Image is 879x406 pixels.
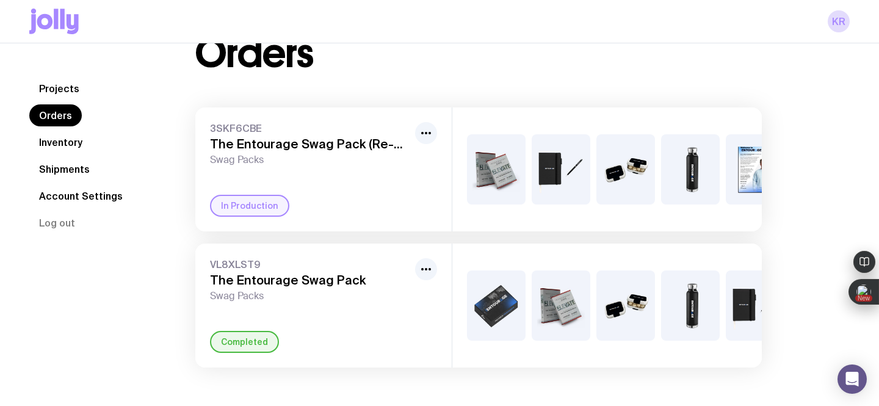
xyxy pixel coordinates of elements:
[29,185,132,207] a: Account Settings
[210,290,410,302] span: Swag Packs
[210,273,410,288] h3: The Entourage Swag Pack
[29,212,85,234] button: Log out
[837,364,867,394] div: Open Intercom Messenger
[210,137,410,151] h3: The Entourage Swag Pack (Re-Order)
[29,131,92,153] a: Inventory
[29,104,82,126] a: Orders
[29,78,89,100] a: Projects
[210,195,289,217] div: In Production
[210,122,410,134] span: 3SKF6CBE
[210,154,410,166] span: Swag Packs
[29,158,99,180] a: Shipments
[195,34,313,73] h1: Orders
[210,331,279,353] div: Completed
[210,258,410,270] span: VL8XLST9
[828,10,850,32] a: KR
